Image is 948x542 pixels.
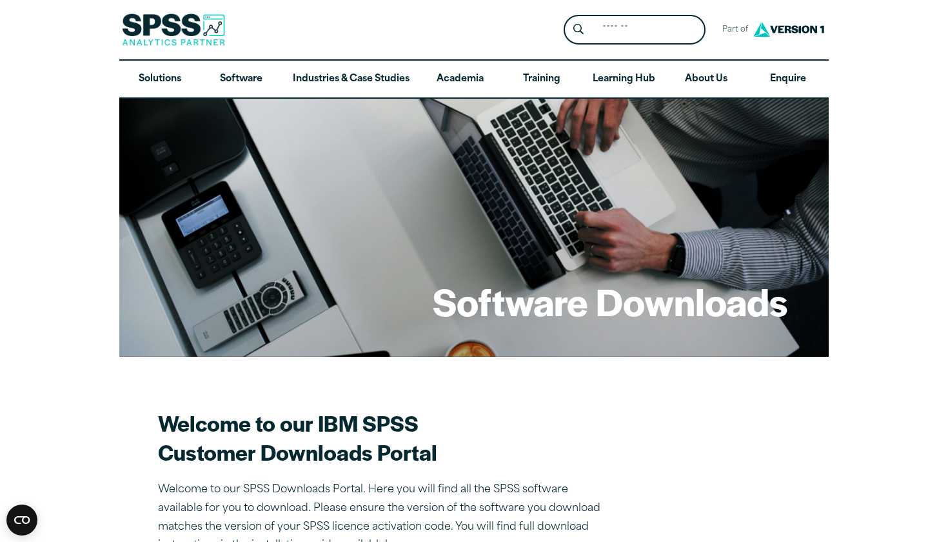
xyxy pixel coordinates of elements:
[573,24,584,35] svg: Search magnifying glass icon
[6,505,37,536] button: Open CMP widget
[420,61,501,98] a: Academia
[282,61,420,98] a: Industries & Case Studies
[747,61,829,98] a: Enquire
[567,18,591,42] button: Search magnifying glass icon
[119,61,829,98] nav: Desktop version of site main menu
[501,61,582,98] a: Training
[582,61,666,98] a: Learning Hub
[201,61,282,98] a: Software
[750,17,827,41] img: Version1 Logo
[433,276,787,326] h1: Software Downloads
[122,14,225,46] img: SPSS Analytics Partner
[119,61,201,98] a: Solutions
[158,408,609,467] h2: Welcome to our IBM SPSS Customer Downloads Portal
[564,15,706,45] form: Site Header Search Form
[716,21,750,39] span: Part of
[666,61,747,98] a: About Us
